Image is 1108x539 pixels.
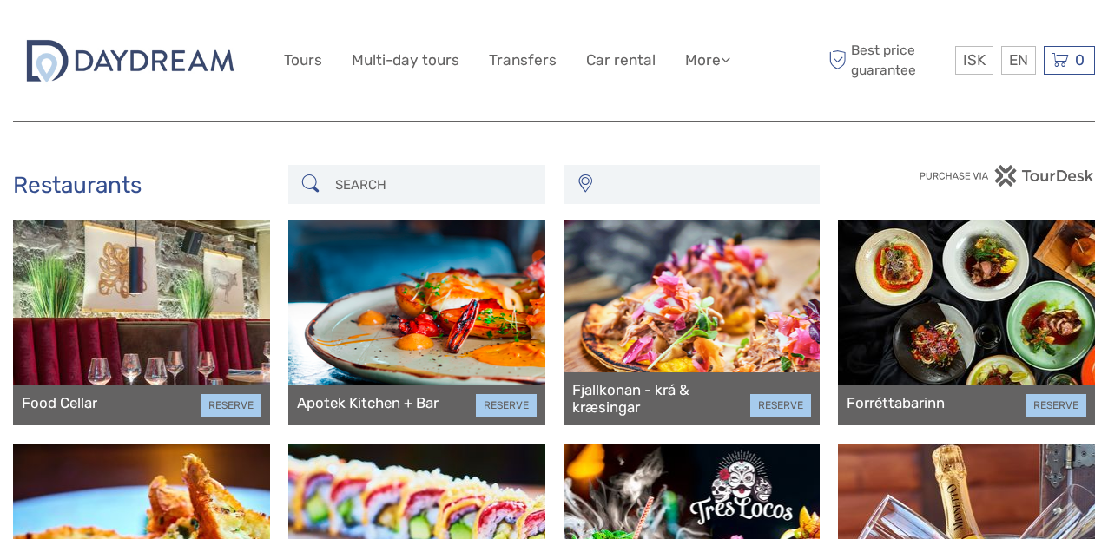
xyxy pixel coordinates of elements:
span: Best price guarantee [825,41,952,79]
a: RESERVE [750,394,811,417]
span: ISK [963,51,986,69]
a: RESERVE [1026,394,1086,417]
img: 2722-c67f3ee1-da3f-448a-ae30-a82a1b1ec634_logo_big.jpg [13,31,247,89]
a: Multi-day tours [352,48,459,73]
img: PurchaseViaTourDesk.png [919,165,1095,187]
span: 0 [1072,51,1087,69]
a: Transfers [489,48,557,73]
a: Fjallkonan - krá & kræsingar [572,381,751,417]
div: EN [1001,46,1036,75]
a: Food Cellar [22,394,97,411]
input: SEARCH [328,169,537,200]
a: Tours [284,48,322,73]
a: Apotek Kitchen + Bar [297,394,439,411]
a: RESERVE [201,394,261,417]
h2: Restaurants [13,172,270,200]
a: RESERVE [476,394,537,417]
a: Car rental [586,48,656,73]
a: More [685,48,730,73]
a: Forréttabarinn [847,394,945,411]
